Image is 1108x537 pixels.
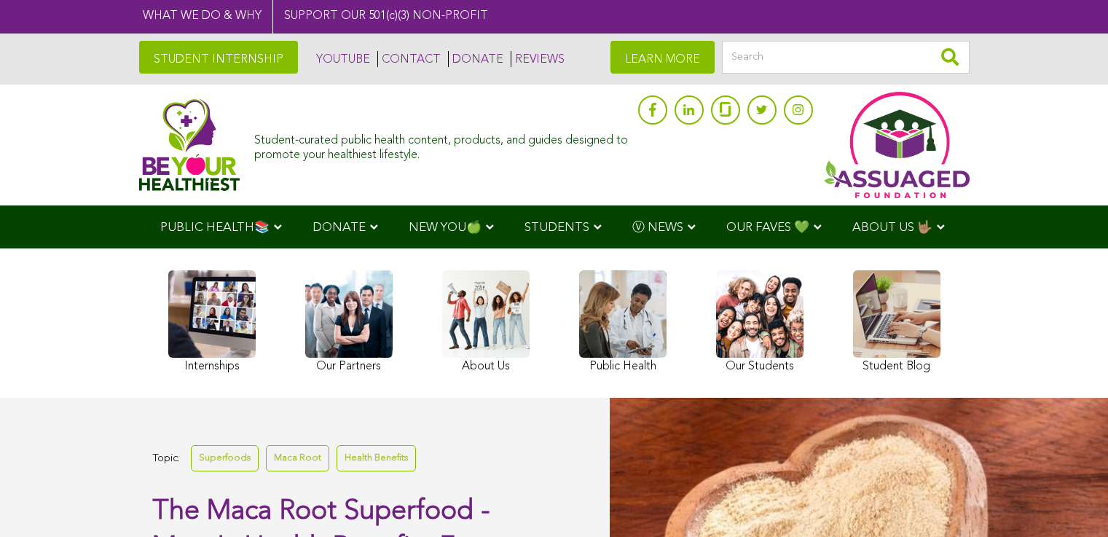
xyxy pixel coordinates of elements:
span: ABOUT US 🤟🏽 [852,222,932,234]
div: Student-curated public health content, products, and guides designed to promote your healthiest l... [254,127,630,162]
a: REVIEWS [511,51,565,67]
a: DONATE [448,51,503,67]
span: NEW YOU🍏 [409,222,482,234]
iframe: Chat Widget [1035,467,1108,537]
span: PUBLIC HEALTH📚 [160,222,270,234]
a: Health Benefits [337,445,416,471]
span: Topic: [152,449,180,469]
a: Superfoods [191,445,259,471]
a: CONTACT [377,51,441,67]
input: Search [722,41,970,74]
a: Maca Root [266,445,329,471]
img: glassdoor [720,102,730,117]
a: STUDENT INTERNSHIP [139,41,298,74]
span: OUR FAVES 💚 [726,222,809,234]
img: Assuaged [139,98,240,191]
span: Ⓥ NEWS [632,222,683,234]
a: LEARN MORE [610,41,715,74]
span: STUDENTS [524,222,589,234]
a: YOUTUBE [313,51,370,67]
span: DONATE [313,222,366,234]
img: Assuaged App [824,92,970,198]
div: Navigation Menu [139,205,970,248]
